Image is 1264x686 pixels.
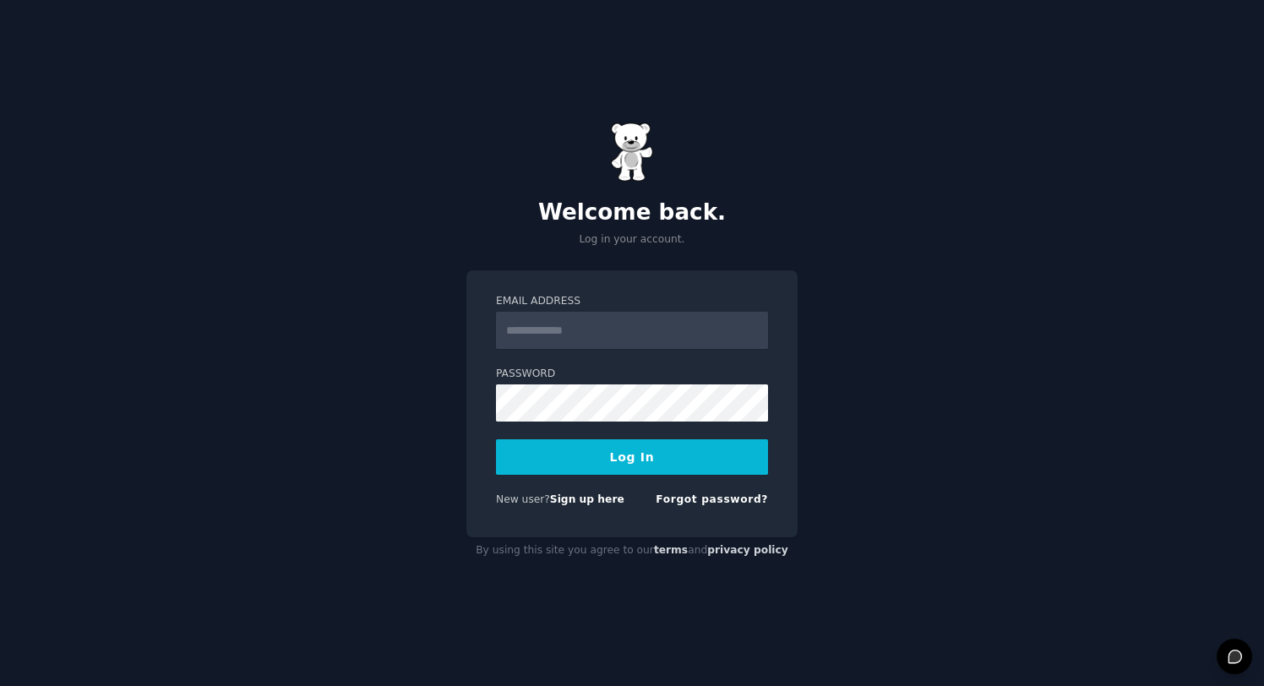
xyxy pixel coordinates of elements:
a: terms [654,544,688,556]
label: Password [496,367,768,382]
a: privacy policy [707,544,788,556]
span: New user? [496,493,550,505]
p: Log in your account. [466,232,798,248]
button: Log In [496,439,768,475]
label: Email Address [496,294,768,309]
img: Gummy Bear [611,122,653,182]
div: By using this site you agree to our and [466,537,798,564]
a: Sign up here [550,493,624,505]
h2: Welcome back. [466,199,798,226]
a: Forgot password? [656,493,768,505]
